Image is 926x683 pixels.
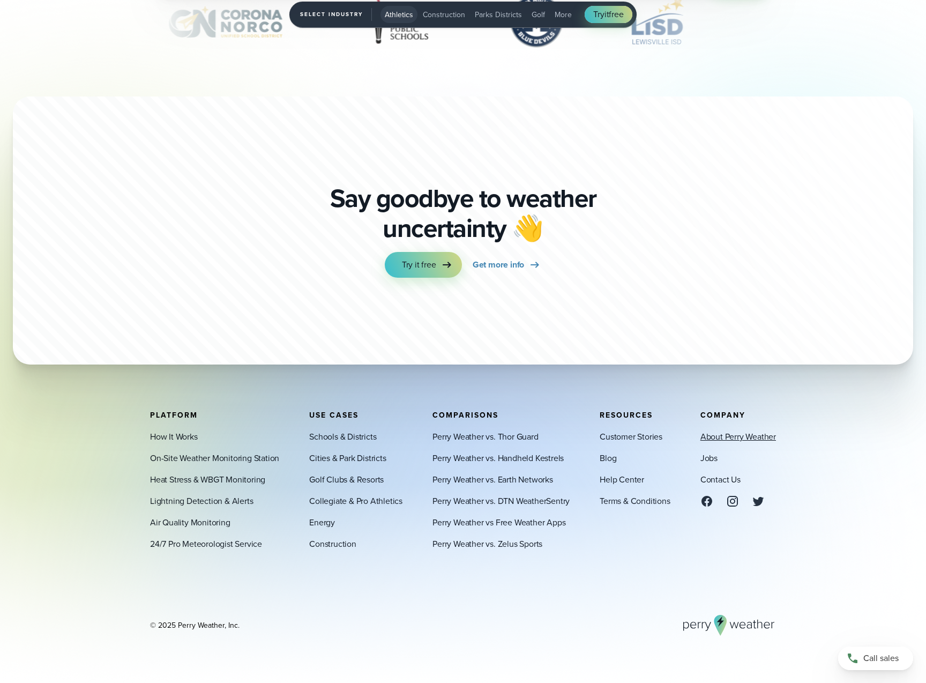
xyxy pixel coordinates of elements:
a: Perry Weather vs Free Weather Apps [432,516,565,529]
span: Try it free [402,258,436,271]
span: Call sales [863,652,899,665]
a: Collegiate & Pro Athletics [309,494,402,507]
a: Try it free [385,252,462,278]
span: Golf [532,9,545,20]
span: Select Industry [300,8,372,21]
button: Construction [419,6,469,23]
a: Cities & Park Districts [309,451,386,464]
span: More [555,9,572,20]
a: Terms & Conditions [600,494,670,507]
button: Parks Districts [471,6,526,23]
span: Platform [150,409,198,420]
span: Resources [600,409,653,420]
span: Parks Districts [475,9,522,20]
a: Perry Weather vs. DTN WeatherSentry [432,494,570,507]
a: Perry Weather vs. Thor Guard [432,430,538,443]
span: it [604,8,609,20]
a: On-Site Weather Monitoring Station [150,451,279,464]
span: Use Cases [309,409,359,420]
a: Customer Stories [600,430,662,443]
a: About Perry Weather [700,430,776,443]
span: Get more info [473,258,524,271]
a: Jobs [700,451,718,464]
a: Golf Clubs & Resorts [309,473,384,486]
a: Blog [600,451,616,464]
a: Help Center [600,473,644,486]
span: Company [700,409,745,420]
a: Perry Weather vs. Handheld Kestrels [432,451,564,464]
a: Get more info [473,252,541,278]
span: Try free [593,8,623,21]
a: Air Quality Monitoring [150,516,230,529]
button: Golf [527,6,549,23]
p: Say goodbye to weather uncertainty 👋 [326,183,600,243]
button: Athletics [380,6,417,23]
a: Perry Weather vs. Zelus Sports [432,537,542,550]
a: Tryitfree [585,6,632,23]
div: © 2025 Perry Weather, Inc. [150,620,240,630]
a: Lightning Detection & Alerts [150,494,253,507]
a: How It Works [150,430,198,443]
a: Construction [309,537,356,550]
span: Comparisons [432,409,498,420]
span: Construction [423,9,465,20]
span: Athletics [385,9,413,20]
a: Perry Weather vs. Earth Networks [432,473,553,486]
a: 24/7 Pro Meteorologist Service [150,537,262,550]
a: Energy [309,516,335,529]
a: Schools & Districts [309,430,376,443]
button: More [550,6,576,23]
a: Heat Stress & WBGT Monitoring [150,473,265,486]
a: Contact Us [700,473,741,486]
a: Call sales [838,647,913,670]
